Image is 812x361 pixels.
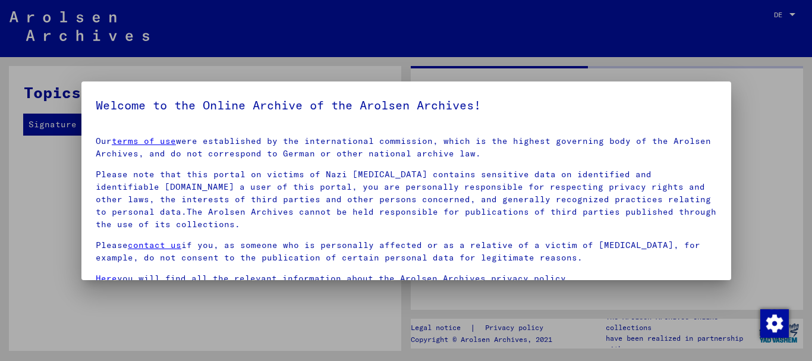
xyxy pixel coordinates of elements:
a: contact us [128,240,181,250]
p: Please note that this portal on victims of Nazi [MEDICAL_DATA] contains sensitive data on identif... [96,168,717,231]
p: you will find all the relevant information about the Arolsen Archives privacy policy. [96,272,717,285]
a: terms of use [112,136,176,146]
img: Change consent [760,309,789,338]
p: Please if you, as someone who is personally affected or as a relative of a victim of [MEDICAL_DAT... [96,239,717,264]
h5: Welcome to the Online Archive of the Arolsen Archives! [96,96,717,115]
p: Our were established by the international commission, which is the highest governing body of the ... [96,135,717,160]
a: Here [96,273,117,284]
div: Change consent [760,309,788,337]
